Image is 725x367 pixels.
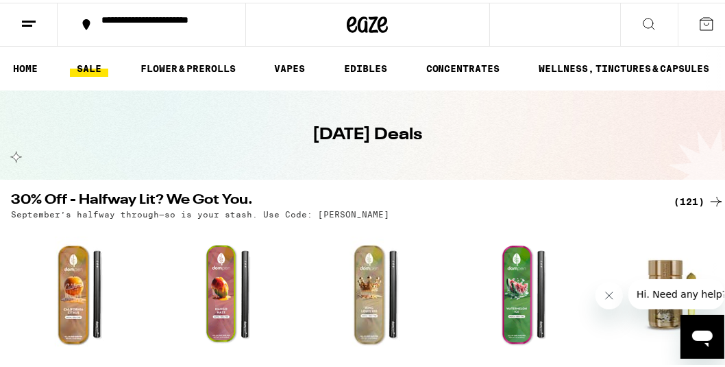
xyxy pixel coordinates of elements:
h1: [DATE] Deals [313,121,423,144]
img: Dompen - King Louis XIII AIO - 1g [307,223,444,360]
a: WELLNESS, TINCTURES & CAPSULES [532,58,716,74]
iframe: Close message [595,279,623,307]
iframe: Message from company [628,276,724,307]
iframe: Button to launch messaging window [680,312,724,356]
a: VAPES [267,58,312,74]
a: (121) [674,191,724,207]
a: CONCENTRATES [419,58,507,74]
p: September’s halfway through—so is your stash. Use Code: [PERSON_NAME] [11,207,389,216]
a: FLOWER & PREROLLS [134,58,243,74]
h2: 30% Off - Halfway Lit? We Got You. [11,191,657,207]
a: SALE [70,58,108,74]
span: Hi. Need any help? [8,10,99,21]
img: Dompen - Watermelon Ice AIO - 1g [455,223,592,360]
img: Dompen - Mango Haze AIO - 1g [159,223,296,360]
a: EDIBLES [337,58,394,74]
img: Dompen - California Citrus AIO - 1g [11,223,148,360]
a: HOME [6,58,45,74]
